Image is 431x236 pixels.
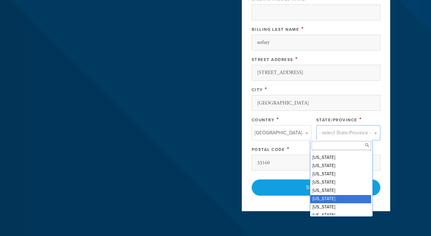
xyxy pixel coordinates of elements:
div: [US_STATE] [310,162,371,170]
div: [US_STATE] [310,195,371,203]
div: [US_STATE] [310,154,371,162]
div: [US_STATE] [310,212,371,220]
div: [US_STATE] [310,203,371,212]
div: [US_STATE] [310,170,371,179]
div: [US_STATE] [310,179,371,187]
div: [US_STATE] [310,187,371,195]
